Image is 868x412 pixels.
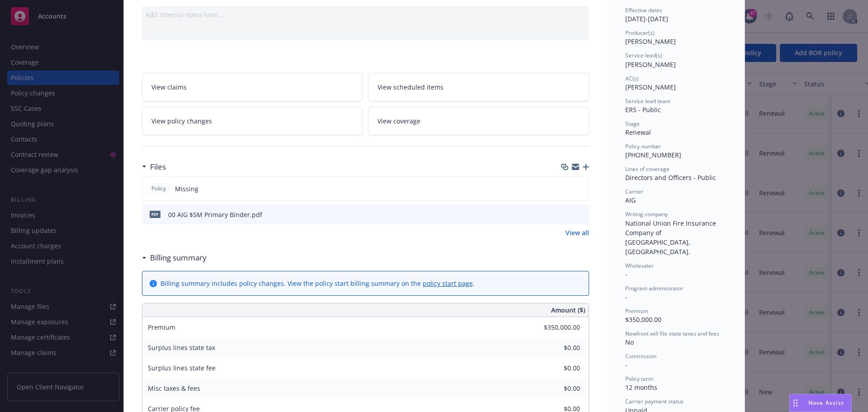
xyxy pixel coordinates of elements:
span: Stage [625,120,640,128]
span: $350,000.00 [625,315,661,324]
span: Wholesaler [625,262,654,270]
span: [PERSON_NAME] [625,37,676,46]
a: View scheduled items [368,73,589,101]
span: Nova Assist [808,399,844,407]
span: 12 months [625,383,657,392]
a: View policy changes [142,107,363,135]
input: 0.00 [527,382,585,395]
span: Policy number [625,142,661,150]
input: 0.00 [527,321,585,334]
span: Surplus lines state tax [148,343,215,352]
span: Carrier [625,188,643,195]
span: Policy [150,185,168,193]
span: View claims [151,82,187,92]
span: View coverage [377,116,420,126]
button: preview file [577,210,585,219]
span: Renewal [625,128,651,137]
span: - [625,360,627,369]
div: Billing summary [142,252,207,264]
span: Misc taxes & fees [148,384,200,393]
div: Drag to move [790,394,801,412]
span: Policy term [625,375,653,383]
div: 00 AIG $5M Primary Binder.pdf [168,210,262,219]
span: Premium [625,307,648,315]
span: AC(s) [625,75,639,82]
div: [DATE] - [DATE] [625,6,726,24]
span: ERS - Public [625,105,661,114]
a: policy start page [423,279,473,288]
span: Commission [625,352,656,360]
span: Effective dates [625,6,662,14]
span: Amount ($) [551,305,585,315]
span: Carrier payment status [625,398,684,405]
a: View coverage [368,107,589,135]
span: View scheduled items [377,82,443,92]
span: No [625,338,634,346]
span: [PERSON_NAME] [625,60,676,69]
span: Service lead team [625,97,670,105]
span: AIG [625,196,636,204]
span: Producer(s) [625,29,655,37]
span: [PHONE_NUMBER] [625,151,681,159]
span: Service lead(s) [625,52,662,59]
div: Billing summary includes policy changes. View the policy start billing summary on the . [160,279,475,288]
span: Premium [148,323,175,331]
div: Files [142,161,166,173]
span: pdf [150,211,160,218]
h3: Billing summary [150,252,207,264]
h3: Files [150,161,166,173]
span: Lines of coverage [625,165,670,173]
span: [PERSON_NAME] [625,83,676,91]
span: Writing company [625,210,668,218]
span: Newfront will file state taxes and fees [625,330,719,337]
a: View claims [142,73,363,101]
span: National Union Fire Insurance Company of [GEOGRAPHIC_DATA], [GEOGRAPHIC_DATA]. [625,219,718,256]
div: Add internal notes here... [146,10,585,19]
span: Surplus lines state fee [148,364,216,372]
span: Program administrator [625,284,683,292]
span: Missing [175,184,198,194]
span: Directors and Officers - Public [625,173,716,182]
button: download file [563,210,570,219]
input: 0.00 [527,341,585,355]
span: View policy changes [151,116,212,126]
span: - [625,270,627,279]
input: 0.00 [527,361,585,375]
span: - [625,293,627,301]
a: View all [566,228,589,237]
button: Nova Assist [789,394,852,412]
